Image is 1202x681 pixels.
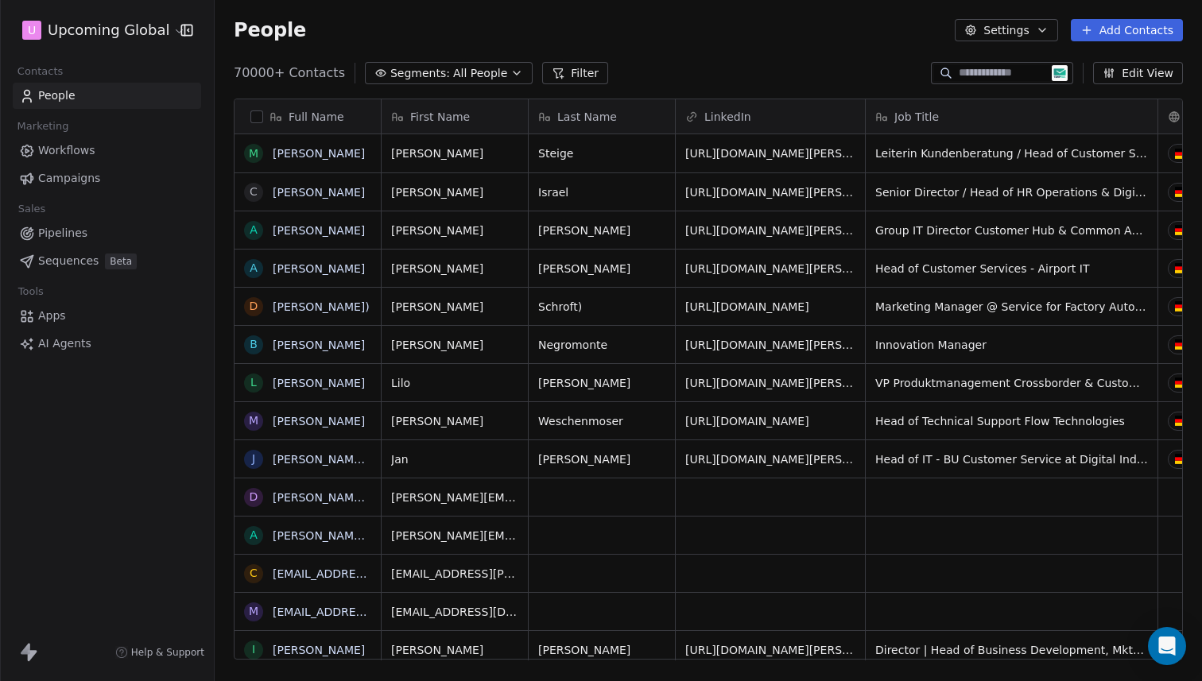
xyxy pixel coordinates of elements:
div: B [250,336,258,353]
span: [PERSON_NAME][EMAIL_ADDRESS][PERSON_NAME][DOMAIN_NAME] [391,528,518,544]
div: m [249,603,258,620]
span: Group IT Director Customer Hub & Common Analytics [875,222,1148,238]
span: Sequences [38,253,99,269]
div: Open Intercom Messenger [1148,627,1186,665]
a: [EMAIL_ADDRESS][DOMAIN_NAME] [273,606,467,618]
div: Job Title [866,99,1157,133]
span: [PERSON_NAME] [538,375,665,391]
span: Schroft) [538,299,665,315]
a: [URL][DOMAIN_NAME] [685,415,809,428]
a: SequencesBeta [13,248,201,274]
div: A [250,222,258,238]
span: [PERSON_NAME][EMAIL_ADDRESS][PERSON_NAME][DOMAIN_NAME] [391,489,518,505]
div: Full Name [235,99,381,133]
span: Director | Head of Business Development, Mktng & Customer Activation, P&L Facade Solutions | ACB WE [875,642,1148,658]
div: d [250,489,258,505]
span: U [28,22,36,38]
span: Marketing [10,114,76,138]
div: M [249,412,258,429]
span: AI Agents [38,335,91,352]
span: Negromonte [538,337,665,353]
a: [PERSON_NAME]) [273,300,370,313]
span: Head of Customer Services - Airport IT [875,261,1148,277]
a: Workflows [13,137,201,164]
span: [PERSON_NAME] [391,299,518,315]
span: [PERSON_NAME] [391,145,518,161]
span: [PERSON_NAME] [538,222,665,238]
a: [URL][DOMAIN_NAME] [685,300,809,313]
div: M [249,145,258,162]
span: [PERSON_NAME] [391,184,518,200]
span: People [38,87,76,104]
span: Jan [391,451,518,467]
span: Segments: [390,65,450,82]
span: Tools [11,280,50,304]
a: [URL][DOMAIN_NAME][PERSON_NAME] [685,186,901,199]
button: Settings [955,19,1057,41]
a: Apps [13,303,201,329]
a: [URL][DOMAIN_NAME][PERSON_NAME] [685,147,901,160]
a: [PERSON_NAME] [273,224,365,237]
button: Edit View [1093,62,1183,84]
span: LinkedIn [704,109,751,125]
span: [PERSON_NAME] [391,261,518,277]
a: [PERSON_NAME][EMAIL_ADDRESS][PERSON_NAME][DOMAIN_NAME] [273,529,652,542]
div: C [250,184,258,200]
a: [URL][DOMAIN_NAME][PERSON_NAME] [685,224,901,237]
a: [PERSON_NAME] [273,262,365,275]
span: Weschenmoser [538,413,665,429]
span: First Name [410,109,470,125]
a: [URL][DOMAIN_NAME][PERSON_NAME] [685,339,901,351]
a: Help & Support [115,646,204,659]
span: 70000+ Contacts [234,64,345,83]
a: [PERSON_NAME][EMAIL_ADDRESS][PERSON_NAME][DOMAIN_NAME] [273,491,652,504]
a: [PERSON_NAME] [273,644,365,656]
a: Pipelines [13,220,201,246]
span: Senior Director / Head of HR Operations & Digital Transformation [875,184,1148,200]
div: L [250,374,257,391]
span: Workflows [38,142,95,159]
span: Upcoming Global [48,20,169,41]
span: [PERSON_NAME] [391,642,518,658]
div: LinkedIn [676,99,865,133]
a: [URL][DOMAIN_NAME][PERSON_NAME] [685,453,901,466]
div: c [250,565,258,582]
div: First Name [382,99,528,133]
span: Full Name [289,109,344,125]
span: [PERSON_NAME] [391,337,518,353]
span: [PERSON_NAME] [391,413,518,429]
a: People [13,83,201,109]
span: Help & Support [131,646,204,659]
a: AI Agents [13,331,201,357]
span: People [234,18,306,42]
div: grid [235,134,382,660]
span: VP Produktmanagement Crossborder & Customer Solutions [875,375,1148,391]
span: Beta [105,253,137,269]
span: [EMAIL_ADDRESS][PERSON_NAME][DOMAIN_NAME] [391,566,518,582]
a: [PERSON_NAME] [273,186,365,199]
button: Add Contacts [1071,19,1183,41]
span: Marketing Manager @ Service for Factory Automation [875,299,1148,315]
a: [URL][DOMAIN_NAME][PERSON_NAME] [685,262,901,275]
span: [PERSON_NAME] [391,222,518,238]
a: [PERSON_NAME] [273,147,365,160]
a: [PERSON_NAME] [273,377,365,389]
a: Campaigns [13,165,201,192]
span: Sales [11,197,52,221]
div: a [250,527,258,544]
span: Apps [38,308,66,324]
span: [EMAIL_ADDRESS][DOMAIN_NAME] [391,604,518,620]
div: D [250,298,258,315]
span: Israel [538,184,665,200]
a: [URL][DOMAIN_NAME][PERSON_NAME] [685,377,901,389]
button: UUpcoming Global [19,17,169,44]
span: Head of Technical Support Flow Technologies [875,413,1148,429]
span: Last Name [557,109,617,125]
span: Head of IT - BU Customer Service at Digital Industries [875,451,1148,467]
div: I [252,641,255,658]
span: [PERSON_NAME] [538,642,665,658]
a: [PERSON_NAME] [273,415,365,428]
span: Steige [538,145,665,161]
span: [PERSON_NAME] [538,451,665,467]
span: Pipelines [38,225,87,242]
